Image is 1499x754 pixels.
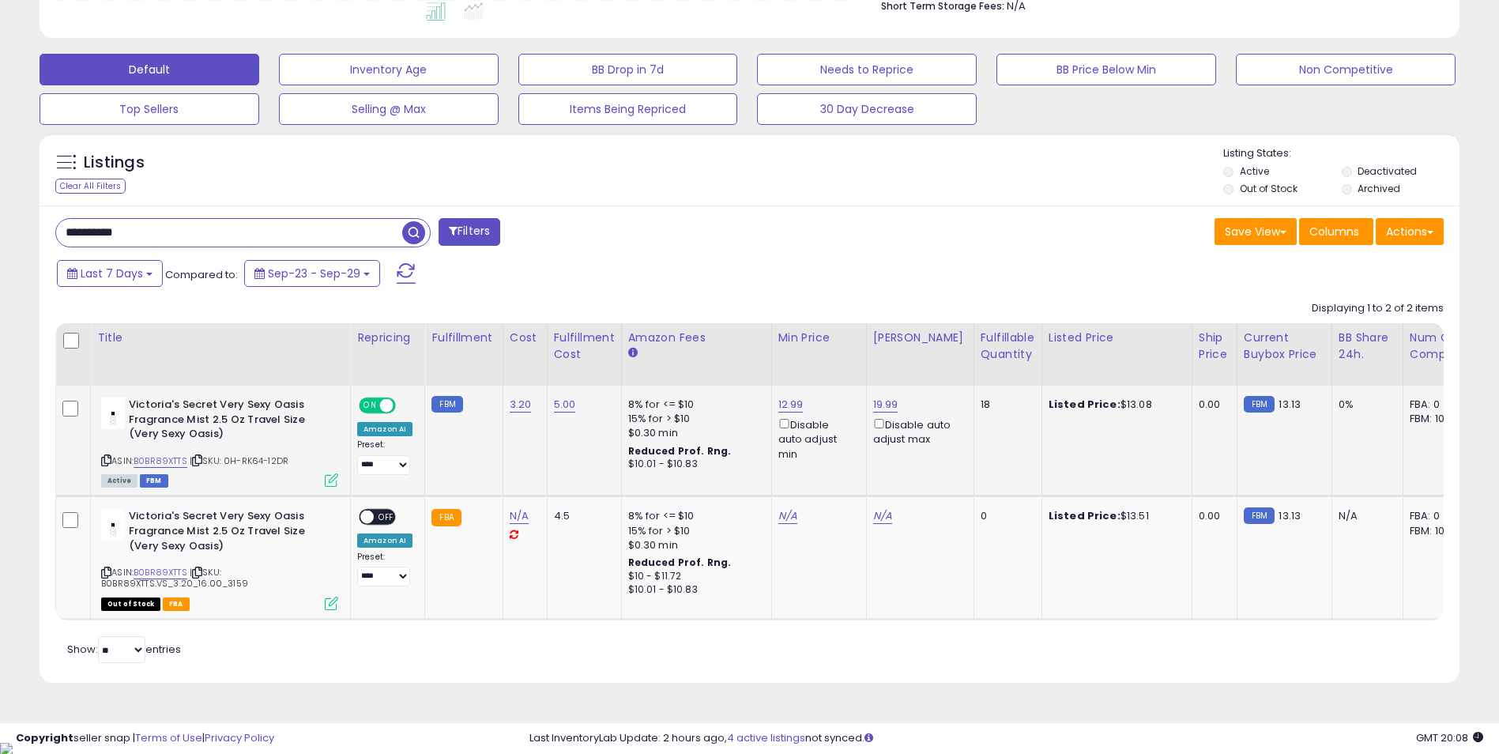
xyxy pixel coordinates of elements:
span: Sep-23 - Sep-29 [268,266,360,281]
label: Archived [1358,182,1400,195]
div: $10.01 - $10.83 [628,583,759,597]
div: Amazon AI [357,533,412,548]
span: FBA [163,598,190,611]
button: BB Price Below Min [996,54,1216,85]
div: $0.30 min [628,538,759,552]
div: $10.01 - $10.83 [628,458,759,471]
span: Last 7 Days [81,266,143,281]
div: FBA: 0 [1410,398,1462,412]
button: Actions [1376,218,1444,245]
a: N/A [873,508,892,524]
span: 2025-10-7 20:08 GMT [1416,730,1483,745]
p: Listing States: [1223,146,1459,161]
div: $10 - $11.72 [628,570,759,583]
label: Out of Stock [1240,182,1298,195]
a: N/A [778,508,797,524]
b: Listed Price: [1049,397,1120,412]
label: Active [1240,164,1269,178]
b: Listed Price: [1049,508,1120,523]
div: 15% for > $10 [628,524,759,538]
div: Clear All Filters [55,179,126,194]
button: Filters [439,218,500,246]
button: Sep-23 - Sep-29 [244,260,380,287]
button: 30 Day Decrease [757,93,977,125]
strong: Copyright [16,730,73,745]
button: Save View [1215,218,1297,245]
span: FBM [140,474,168,488]
div: Disable auto adjust max [873,416,962,447]
label: Deactivated [1358,164,1417,178]
div: $0.30 min [628,426,759,440]
div: FBM: 10 [1410,412,1462,426]
small: FBM [431,396,462,413]
small: FBM [1244,507,1275,524]
div: Preset: [357,439,412,475]
div: Listed Price [1049,330,1185,346]
button: Non Competitive [1236,54,1456,85]
a: 12.99 [778,397,804,413]
div: Amazon AI [357,422,412,436]
a: Privacy Policy [205,730,274,745]
div: seller snap | | [16,731,274,746]
a: 5.00 [554,397,576,413]
button: Selling @ Max [279,93,499,125]
a: 19.99 [873,397,898,413]
button: BB Drop in 7d [518,54,738,85]
a: B0BR89XTTS [134,454,187,468]
a: N/A [510,508,529,524]
span: ON [360,399,380,413]
div: Fulfillment [431,330,495,346]
div: Fulfillable Quantity [981,330,1035,363]
span: All listings currently available for purchase on Amazon [101,474,137,488]
div: N/A [1339,509,1391,523]
div: 0 [981,509,1030,523]
span: All listings that are currently out of stock and unavailable for purchase on Amazon [101,598,160,611]
div: Ship Price [1199,330,1230,363]
div: Fulfillment Cost [554,330,615,363]
button: Needs to Reprice [757,54,977,85]
div: FBM: 10 [1410,524,1462,538]
b: Reduced Prof. Rng. [628,444,732,458]
div: Displaying 1 to 2 of 2 items [1312,301,1444,316]
button: Items Being Repriced [518,93,738,125]
div: Preset: [357,552,412,587]
div: $13.08 [1049,398,1180,412]
div: Repricing [357,330,418,346]
span: OFF [374,511,399,524]
small: Amazon Fees. [628,346,638,360]
div: 8% for <= $10 [628,398,759,412]
div: 0.00 [1199,509,1225,523]
a: Terms of Use [135,730,202,745]
div: 4.5 [554,509,609,523]
div: FBA: 0 [1410,509,1462,523]
a: 3.20 [510,397,532,413]
small: FBM [1244,396,1275,413]
a: 4 active listings [727,730,805,745]
div: Min Price [778,330,860,346]
button: Last 7 Days [57,260,163,287]
span: Columns [1309,224,1359,239]
b: Victoria's Secret Very Sexy Oasis Fragrance Mist 2.5 Oz Travel Size (Very Sexy Oasis) [129,509,321,557]
div: Last InventoryLab Update: 2 hours ago, not synced. [529,731,1483,746]
div: Amazon Fees [628,330,765,346]
img: 11zOEmX-bSL._SL40_.jpg [101,398,125,429]
div: 0.00 [1199,398,1225,412]
div: Current Buybox Price [1244,330,1325,363]
b: Victoria's Secret Very Sexy Oasis Fragrance Mist 2.5 Oz Travel Size (Very Sexy Oasis) [129,398,321,446]
div: 8% for <= $10 [628,509,759,523]
span: 13.13 [1279,508,1301,523]
button: Inventory Age [279,54,499,85]
div: 15% for > $10 [628,412,759,426]
button: Top Sellers [40,93,259,125]
div: [PERSON_NAME] [873,330,967,346]
div: Cost [510,330,540,346]
div: 18 [981,398,1030,412]
b: Reduced Prof. Rng. [628,556,732,569]
div: $13.51 [1049,509,1180,523]
span: OFF [394,399,419,413]
button: Columns [1299,218,1373,245]
span: | SKU: B0BR89XTTS.VS_3.20_16.00_3159 [101,566,248,590]
div: Num of Comp. [1410,330,1467,363]
div: ASIN: [101,509,338,609]
small: FBA [431,509,461,526]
